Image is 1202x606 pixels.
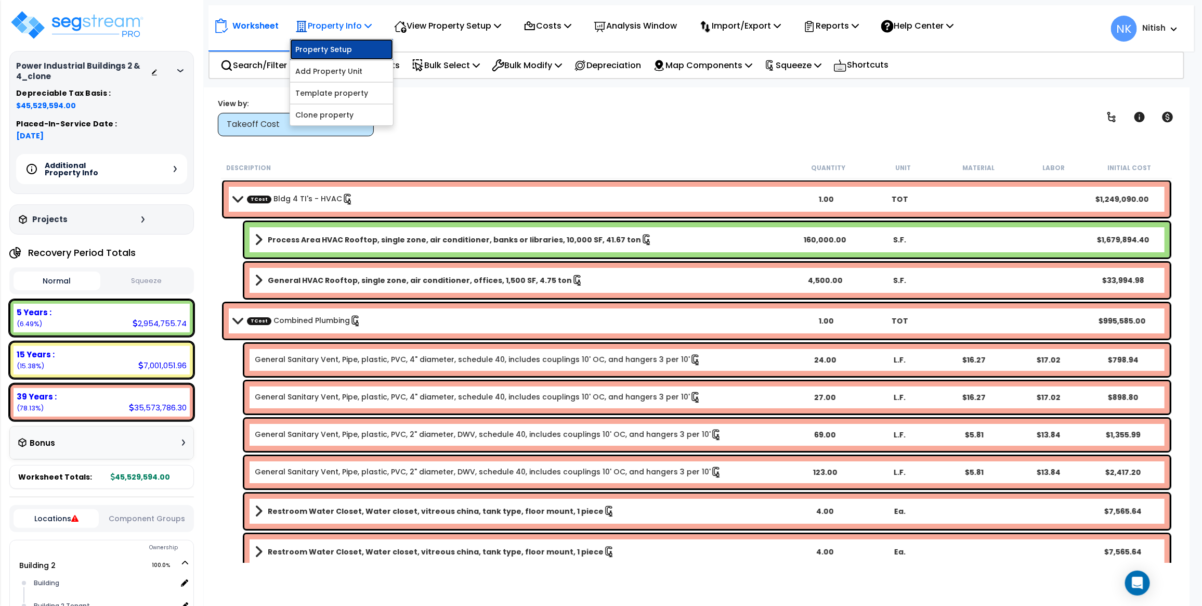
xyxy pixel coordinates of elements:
[218,98,374,109] div: View by:
[152,559,180,572] span: 100.0%
[18,472,92,482] span: Worksheet Totals:
[864,547,936,557] div: Ea.
[1012,467,1085,478] div: $13.84
[227,119,355,131] div: Takeoff Cost
[268,547,604,557] b: Restroom Water Closet, Water closet, vitreous china, tank type, floor mount, 1 piece
[789,467,861,478] div: 123.00
[864,506,936,517] div: Ea.
[111,472,170,482] b: 45,529,594.00
[864,430,936,440] div: L.F.
[255,545,787,559] a: Assembly Title
[255,233,787,247] a: Assembly Title
[789,506,861,517] div: 4.00
[9,9,145,41] img: logo_pro_r.png
[828,53,894,78] div: Shortcuts
[881,19,953,33] p: Help Center
[1012,392,1085,403] div: $17.02
[1125,571,1150,596] div: Open Intercom Messenger
[247,195,271,203] span: TCost
[394,19,501,33] p: View Property Setup
[19,560,56,571] a: Building 2 100.0%
[17,307,51,318] b: 5 Years :
[247,317,271,325] span: TCost
[255,392,701,403] a: Individual Item
[1087,355,1159,365] div: $798.94
[789,194,863,204] div: 1.00
[789,355,861,365] div: 24.00
[963,164,995,172] small: Material
[1012,430,1085,440] div: $13.84
[938,467,1010,478] div: $5.81
[1085,194,1159,204] div: $1,249,090.00
[1043,164,1065,172] small: Labor
[653,58,752,72] p: Map Components
[568,53,647,78] div: Depreciation
[45,162,117,176] h5: Additional Property Info
[789,235,861,245] div: 160,000.00
[133,318,187,329] div: 2,954,755.74
[28,248,136,258] h4: Recovery Period Totals
[863,316,937,326] div: TOT
[1107,164,1151,172] small: Initial Cost
[412,58,480,72] p: Bulk Select
[255,467,722,478] a: Individual Item
[938,355,1010,365] div: $16.27
[247,315,361,327] a: Custom Item
[864,392,936,403] div: L.F.
[699,19,781,33] p: Import/Export
[574,58,641,72] p: Depreciation
[290,105,393,125] a: Clone property
[789,275,861,286] div: 4,500.00
[17,362,44,370] small: (15.38%)
[138,360,187,371] div: 7,001,051.96
[295,19,372,33] p: Property Info
[14,509,99,528] button: Locations
[938,430,1010,440] div: $5.81
[896,164,911,172] small: Unit
[290,61,393,82] a: Add Property Unit
[1087,467,1159,478] div: $2,417.20
[226,164,271,172] small: Description
[268,275,572,286] b: General HVAC Rooftop, single zone, air conditioner, offices, 1,500 SF, 4.75 ton
[1087,235,1159,245] div: $1,679,894.40
[220,58,287,72] p: Search/Filter
[1012,355,1085,365] div: $17.02
[811,164,845,172] small: Quantity
[789,430,861,440] div: 69.00
[32,214,68,225] h3: Projects
[268,235,641,245] b: Process Area HVAC Rooftop, single zone, air conditioner, banks or libraries, 10,000 SF, 41.67 ton
[833,58,889,73] p: Shortcuts
[103,272,190,290] button: Squeeze
[232,19,279,33] p: Worksheet
[255,429,722,441] a: Individual Item
[16,120,187,128] h5: Placed-In-Service Date :
[247,194,354,205] a: Custom Item
[1087,506,1159,517] div: $7,565.64
[268,506,604,517] b: Restroom Water Closet, Water closet, vitreous china, tank type, floor mount, 1 piece
[17,349,55,360] b: 15 Years :
[1087,275,1159,286] div: $33,994.98
[16,89,187,97] h5: Depreciable Tax Basis :
[803,19,859,33] p: Reports
[290,39,393,60] a: Property Setup
[1111,16,1137,42] span: NK
[864,355,936,365] div: L.F.
[17,404,44,412] small: (78.13%)
[16,100,187,111] span: $45,529,594.00
[863,194,937,204] div: TOT
[492,58,562,72] p: Bulk Modify
[938,392,1010,403] div: $16.27
[789,316,863,326] div: 1.00
[31,577,177,589] div: Building
[255,273,787,288] a: Assembly Title
[524,19,571,33] p: Costs
[789,392,861,403] div: 27.00
[14,272,100,290] button: Normal
[1085,316,1159,326] div: $995,585.00
[1087,430,1159,440] div: $1,355.99
[789,547,861,557] div: 4.00
[16,61,151,82] h3: Power Industrial Buildings 2 & 4_clone
[104,513,189,524] button: Component Groups
[290,83,393,104] a: Template property
[864,467,936,478] div: L.F.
